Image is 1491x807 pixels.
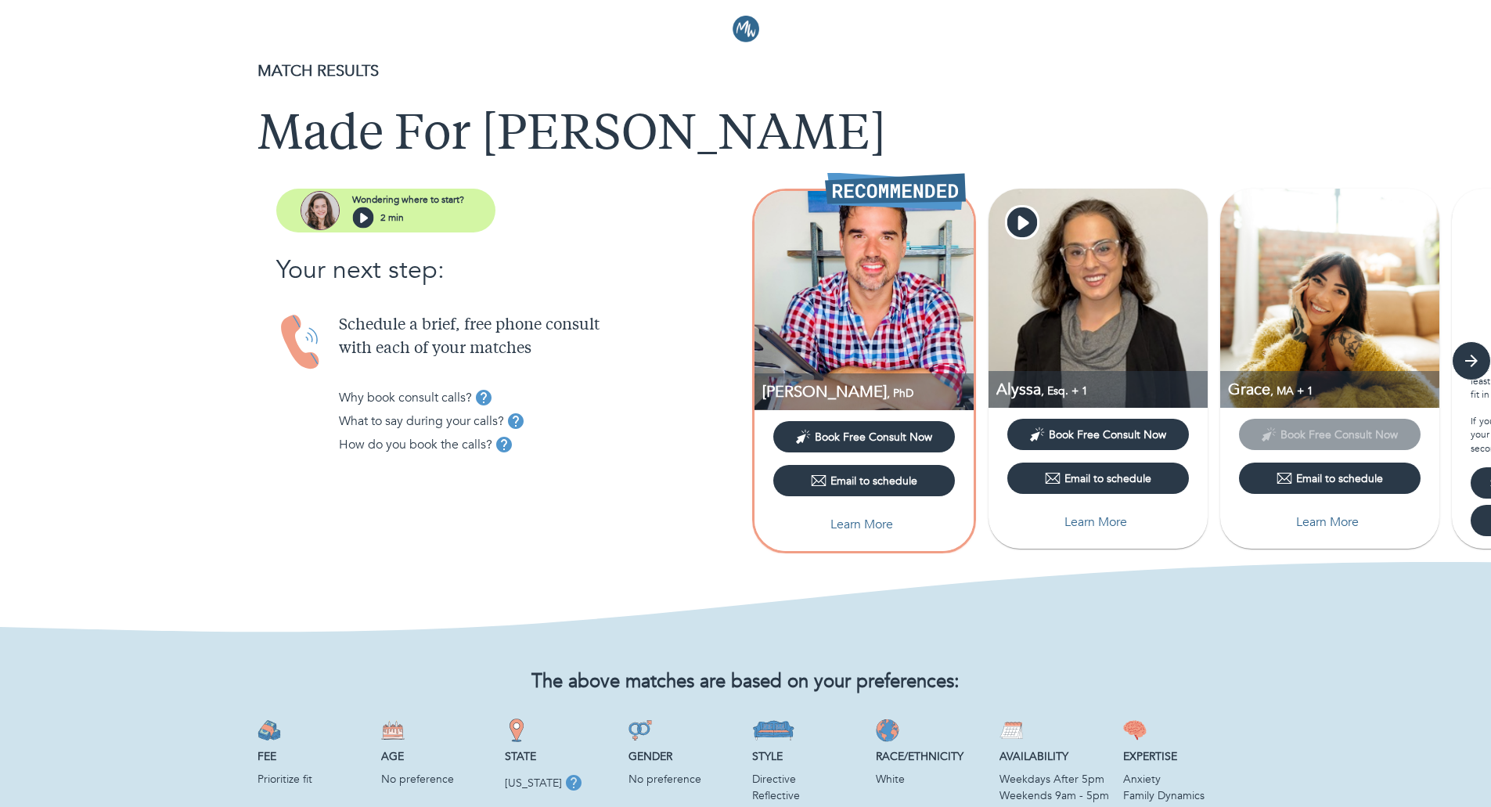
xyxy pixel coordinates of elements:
[1045,470,1151,486] div: Email to schedule
[381,748,492,765] p: Age
[381,771,492,787] p: No preference
[339,435,492,454] p: How do you book the calls?
[830,515,893,534] p: Learn More
[1064,513,1127,531] p: Learn More
[752,771,863,787] p: Directive
[628,771,740,787] p: No preference
[1123,787,1234,804] p: Family Dynamics
[276,189,495,232] button: assistantWondering where to start?2 min
[492,433,516,456] button: tooltip
[876,748,987,765] p: Race/Ethnicity
[504,409,528,433] button: tooltip
[276,314,326,371] img: Handset
[996,379,1208,400] p: Esq., Coaching
[505,748,616,765] p: State
[628,748,740,765] p: Gender
[752,719,795,742] img: Style
[999,787,1111,804] p: Weekends 9am - 5pm
[887,386,913,401] span: , PhD
[1007,463,1189,494] button: Email to schedule
[258,59,1234,83] p: MATCH RESULTS
[1007,419,1189,450] button: Book Free Consult Now
[1239,506,1421,538] button: Learn More
[1277,470,1383,486] div: Email to schedule
[1228,379,1439,400] p: MA, Coaching
[762,381,974,402] p: PhD
[381,719,405,742] img: Age
[472,386,495,409] button: tooltip
[276,251,746,289] p: Your next step:
[1049,427,1166,442] span: Book Free Consult Now
[815,430,932,445] span: Book Free Consult Now
[1041,384,1088,398] span: , Esq. + 1
[773,421,955,452] button: Book Free Consult Now
[380,211,404,225] p: 2 min
[562,771,585,794] button: tooltip
[989,189,1208,408] img: Alyssa Kelliher profile
[1296,513,1359,531] p: Learn More
[773,465,955,496] button: Email to schedule
[1220,189,1439,408] img: Grace Lang profile
[755,191,974,410] img: Thomas Whitfield profile
[505,719,528,742] img: State
[258,108,1234,164] h1: Made For [PERSON_NAME]
[999,719,1023,742] img: Availability
[628,719,652,742] img: Gender
[999,771,1111,787] p: Weekdays After 5pm
[1007,506,1189,538] button: Learn More
[825,172,966,210] img: Recommended Therapist
[505,775,562,791] p: [US_STATE]
[811,473,917,488] div: Email to schedule
[1270,384,1313,398] span: , MA + 1
[999,748,1111,765] p: Availability
[752,787,863,804] p: Reflective
[1123,771,1234,787] p: Anxiety
[1239,463,1421,494] button: Email to schedule
[733,16,759,42] img: Logo
[258,748,369,765] p: Fee
[752,748,863,765] p: Style
[339,314,746,361] p: Schedule a brief, free phone consult with each of your matches
[258,719,281,742] img: Fee
[258,771,369,787] p: Prioritize fit
[339,388,472,407] p: Why book consult calls?
[773,509,955,540] button: Learn More
[301,191,340,230] img: assistant
[258,671,1234,694] h2: The above matches are based on your preferences:
[876,771,987,787] p: White
[352,193,464,207] p: Wondering where to start?
[1123,748,1234,765] p: Expertise
[1123,719,1147,742] img: Expertise
[876,719,899,742] img: Race/Ethnicity
[1239,427,1421,441] span: This provider has not yet shared their calendar link. Please email the provider to schedule
[339,412,504,431] p: What to say during your calls?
